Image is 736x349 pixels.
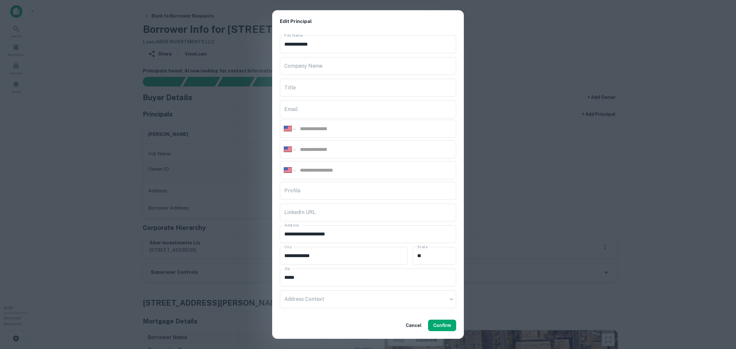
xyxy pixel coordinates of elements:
label: City [284,244,292,249]
label: Zip [284,266,290,271]
label: Full Name [284,33,303,38]
button: Cancel [403,320,424,331]
div: ​ [280,290,456,308]
label: State [417,244,427,249]
h2: Edit Principal [272,10,464,33]
button: Confirm [428,320,456,331]
iframe: Chat Widget [704,298,736,329]
label: Address [284,222,299,228]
